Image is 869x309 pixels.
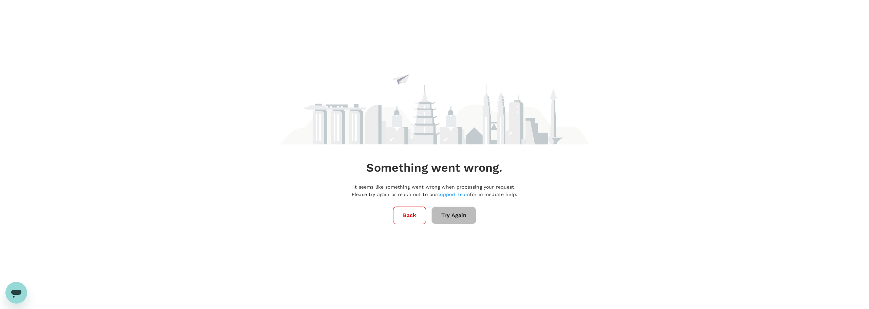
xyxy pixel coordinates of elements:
[352,183,517,198] p: It seems like something went wrong when processing your request. Please try again or reach out to...
[5,282,27,304] iframe: Button to launch messaging window
[393,207,426,224] button: Back
[280,44,589,144] img: maintenance
[437,192,470,197] a: support team
[366,161,502,175] h4: Something went wrong.
[431,207,476,224] button: Try Again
